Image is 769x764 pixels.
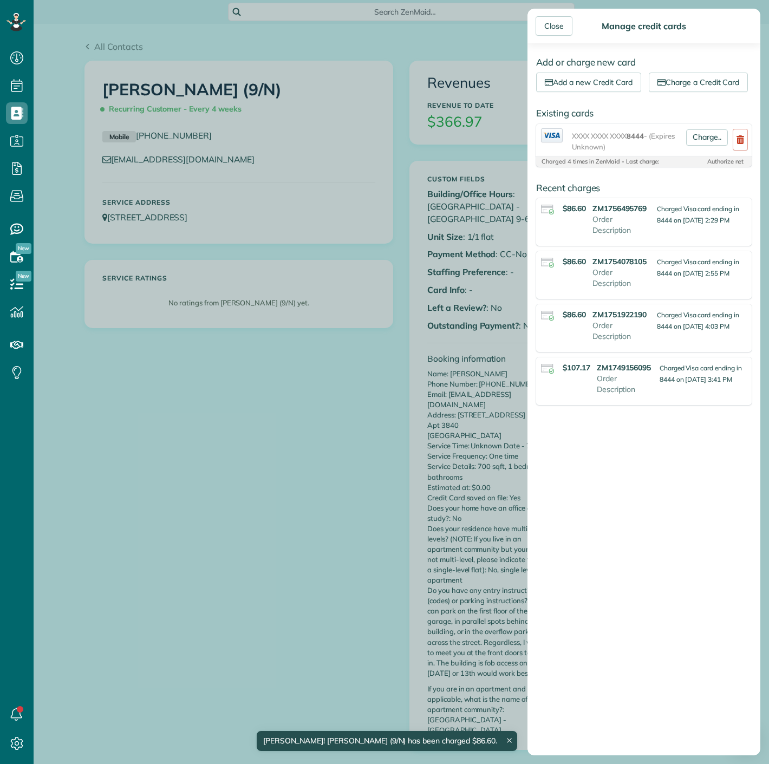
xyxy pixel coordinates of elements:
[660,364,742,383] small: Charged Visa card ending in 8444 on [DATE] 3:41 PM
[657,258,739,277] small: Charged Visa card ending in 8444 on [DATE] 2:55 PM
[627,132,644,140] span: 8444
[592,320,651,342] p: Order Description
[541,311,554,320] img: icon_credit_card_success-27c2c4fc500a7f1a58a13ef14842cb958d03041fefb464fd2e53c949a5770e83.png
[563,310,586,319] strong: $86.60
[563,204,586,213] strong: $86.60
[572,130,682,152] span: XXXX XXXX XXXX - (Expires Unknown)
[536,16,572,36] div: Close
[682,159,744,165] div: Authorize net
[541,205,554,214] img: icon_credit_card_success-27c2c4fc500a7f1a58a13ef14842cb958d03041fefb464fd2e53c949a5770e83.png
[536,73,641,92] a: Add a new Credit Card
[257,731,518,751] div: [PERSON_NAME]! [PERSON_NAME] (9/N) has been charged $86.60.
[657,311,739,330] small: Charged Visa card ending in 8444 on [DATE] 4:03 PM
[536,183,752,193] h4: Recent charges
[16,271,31,282] span: New
[597,373,654,395] p: Order Description
[536,108,752,118] h4: Existing cards
[16,243,31,254] span: New
[563,257,586,266] strong: $86.60
[592,214,651,236] p: Order Description
[592,309,651,320] strong: ZM1751922190
[592,267,651,289] p: Order Description
[541,258,554,267] img: icon_credit_card_success-27c2c4fc500a7f1a58a13ef14842cb958d03041fefb464fd2e53c949a5770e83.png
[563,363,590,373] strong: $107.17
[598,21,689,31] div: Manage credit cards
[541,364,554,373] img: icon_credit_card_success-27c2c4fc500a7f1a58a13ef14842cb958d03041fefb464fd2e53c949a5770e83.png
[686,129,728,146] a: Charge..
[592,203,651,214] strong: ZM1756495769
[542,159,681,165] div: Charged 4 times in ZenMaid - Last charge:
[649,73,748,92] a: Charge a Credit Card
[536,57,752,67] h4: Add or charge new card
[657,205,739,224] small: Charged Visa card ending in 8444 on [DATE] 2:29 PM
[597,362,654,373] strong: ZM1749156095
[592,256,651,267] strong: ZM1754078105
